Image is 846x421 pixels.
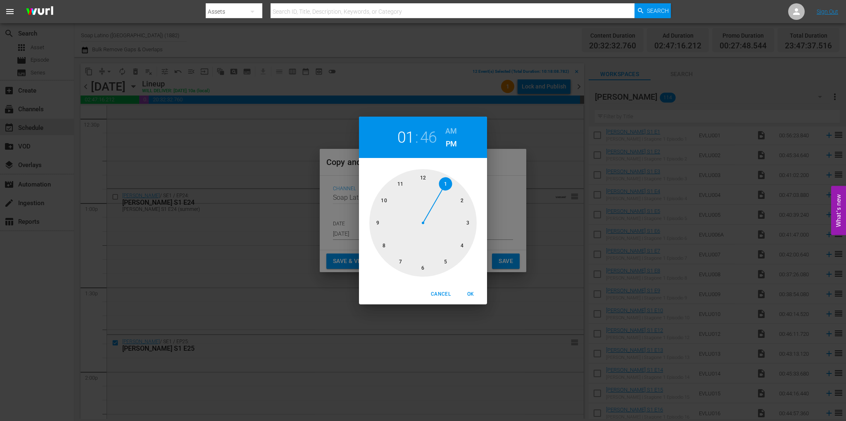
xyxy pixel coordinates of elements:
[445,124,457,138] button: AM
[457,287,484,301] button: OK
[831,186,846,235] button: Open Feedback Widget
[5,7,15,17] span: menu
[817,8,838,15] a: Sign Out
[415,128,418,147] h2: :
[420,128,437,147] button: 46
[20,2,59,22] img: ans4CAIJ8jUAAAAAAAAAAAAAAAAAAAAAAAAgQb4GAAAAAAAAAAAAAAAAAAAAAAAAJMjXAAAAAAAAAAAAAAAAAAAAAAAAgAT5G...
[461,290,480,299] span: OK
[445,137,457,151] button: PM
[647,3,669,18] span: Search
[431,290,451,299] span: Cancel
[397,128,414,147] button: 01
[446,137,457,151] h6: PM
[428,287,454,301] button: Cancel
